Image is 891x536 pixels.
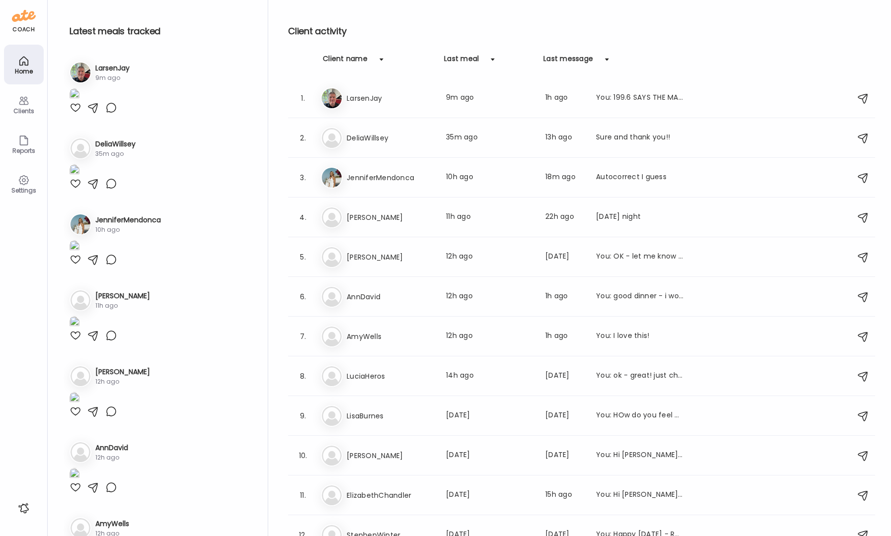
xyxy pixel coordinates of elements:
[95,63,130,73] h3: LarsenJay
[596,132,683,144] div: Sure and thank you!!
[297,92,309,104] div: 1.
[71,366,90,386] img: bg-avatar-default.svg
[322,287,342,307] img: bg-avatar-default.svg
[71,63,90,82] img: avatars%2FpQclOzuQ2uUyIuBETuyLXmhsmXz1
[12,8,36,24] img: ate
[596,291,683,303] div: You: good dinner - i would love for that white rice to be swapped out for brown rice, quinoa OR s...
[71,138,90,158] img: bg-avatar-default.svg
[71,442,90,462] img: bg-avatar-default.svg
[70,240,79,254] img: images%2FhTWL1UBjihWZBvuxS4CFXhMyrrr1%2F2Z7cJGXcH3mkMrnnPY2A%2FqX8Fs3KY2aeNU9GpQluF_1080
[95,73,130,82] div: 9m ago
[347,450,434,462] h3: [PERSON_NAME]
[545,92,584,104] div: 1h ago
[297,251,309,263] div: 5.
[347,172,434,184] h3: JenniferMendonca
[297,489,309,501] div: 11.
[95,149,136,158] div: 35m ago
[446,132,533,144] div: 35m ago
[596,450,683,462] div: You: Hi [PERSON_NAME] - I look forward to meeting you during our kick off call [DATE]
[446,172,533,184] div: 10h ago
[322,366,342,386] img: bg-avatar-default.svg
[545,410,584,422] div: [DATE]
[596,251,683,263] div: You: OK - let me know if you need to try and move anything around - always happy to tweak things
[95,139,136,149] h3: DeliaWillsey
[297,211,309,223] div: 4.
[596,172,683,184] div: Autocorrect I guess
[95,453,128,462] div: 12h ago
[596,370,683,382] div: You: ok - great! just checking
[6,187,42,194] div: Settings
[446,291,533,303] div: 12h ago
[6,147,42,154] div: Reports
[596,211,683,223] div: [DATE] night
[297,370,309,382] div: 8.
[297,410,309,422] div: 9.
[70,392,79,405] img: images%2FRBBRZGh5RPQEaUY8TkeQxYu8qlB3%2FjQBz9LKbVbIOBwuI6EtJ%2FwKtmPadhFL37VTT4eZ1c_1080
[297,172,309,184] div: 3.
[446,331,533,342] div: 12h ago
[70,24,252,39] h2: Latest meals tracked
[347,410,434,422] h3: LisaBurnes
[297,331,309,342] div: 7.
[545,132,584,144] div: 13h ago
[322,446,342,466] img: bg-avatar-default.svg
[543,54,593,69] div: Last message
[323,54,368,69] div: Client name
[297,132,309,144] div: 2.
[322,485,342,505] img: bg-avatar-default.svg
[596,92,683,104] div: You: 199.6 SAYS THE MAN WHO IS FRUSTRATED BUT STILL PUTS THE FREAKING WORK IN!!!
[71,214,90,234] img: avatars%2FhTWL1UBjihWZBvuxS4CFXhMyrrr1
[596,410,683,422] div: You: HOw do you feel after the tortillas and sauce?
[322,207,342,227] img: bg-avatar-default.svg
[347,92,434,104] h3: LarsenJay
[347,211,434,223] h3: [PERSON_NAME]
[545,251,584,263] div: [DATE]
[95,225,161,234] div: 10h ago
[545,489,584,501] div: 15h ago
[446,410,533,422] div: [DATE]
[446,92,533,104] div: 9m ago
[545,370,584,382] div: [DATE]
[347,370,434,382] h3: LuciaHeros
[71,290,90,310] img: bg-avatar-default.svg
[70,88,79,102] img: images%2FpQclOzuQ2uUyIuBETuyLXmhsmXz1%2F5XgCJHW2OvbIedjtLUe6%2F0PpXxL3GCTPeVCRI2CV5_1080
[95,377,150,386] div: 12h ago
[12,25,35,34] div: coach
[545,450,584,462] div: [DATE]
[545,331,584,342] div: 1h ago
[596,331,683,342] div: You: I love this!
[446,450,533,462] div: [DATE]
[322,247,342,267] img: bg-avatar-default.svg
[322,168,342,188] img: avatars%2FhTWL1UBjihWZBvuxS4CFXhMyrrr1
[70,164,79,178] img: images%2FGHdhXm9jJtNQdLs9r9pbhWu10OF2%2Frj8WgkFi0TwfiMOxtANb%2FqIQivZGSQDTNwBFsN6qU_1080
[322,327,342,346] img: bg-avatar-default.svg
[446,370,533,382] div: 14h ago
[297,450,309,462] div: 10.
[95,291,150,301] h3: [PERSON_NAME]
[70,468,79,481] img: images%2FYGNMP06SgsXgTYXbmUlkWDMCb6A3%2FIHKX3H4u4BJUQG2WgOC4%2FTtoFTOa1x6hoCGrGmOb7_1080
[95,301,150,310] div: 11h ago
[545,172,584,184] div: 18m ago
[444,54,479,69] div: Last meal
[347,251,434,263] h3: [PERSON_NAME]
[347,331,434,342] h3: AmyWells
[322,88,342,108] img: avatars%2FpQclOzuQ2uUyIuBETuyLXmhsmXz1
[545,211,584,223] div: 22h ago
[95,519,129,529] h3: AmyWells
[6,108,42,114] div: Clients
[95,443,128,453] h3: AnnDavid
[322,128,342,148] img: bg-avatar-default.svg
[297,291,309,303] div: 6.
[446,489,533,501] div: [DATE]
[446,251,533,263] div: 12h ago
[6,68,42,74] div: Home
[545,291,584,303] div: 1h ago
[347,132,434,144] h3: DeliaWillsey
[446,211,533,223] div: 11h ago
[95,215,161,225] h3: JenniferMendonca
[347,291,434,303] h3: AnnDavid
[95,367,150,377] h3: [PERSON_NAME]
[347,489,434,501] h3: ElizabethChandler
[70,316,79,330] img: images%2FIrNJUawwUnOTYYdIvOBtlFt5cGu2%2FN4pzCNlqmvl3rOVQpWRl%2Fz6qXsOV05hOquN9oqfI5_1080
[322,406,342,426] img: bg-avatar-default.svg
